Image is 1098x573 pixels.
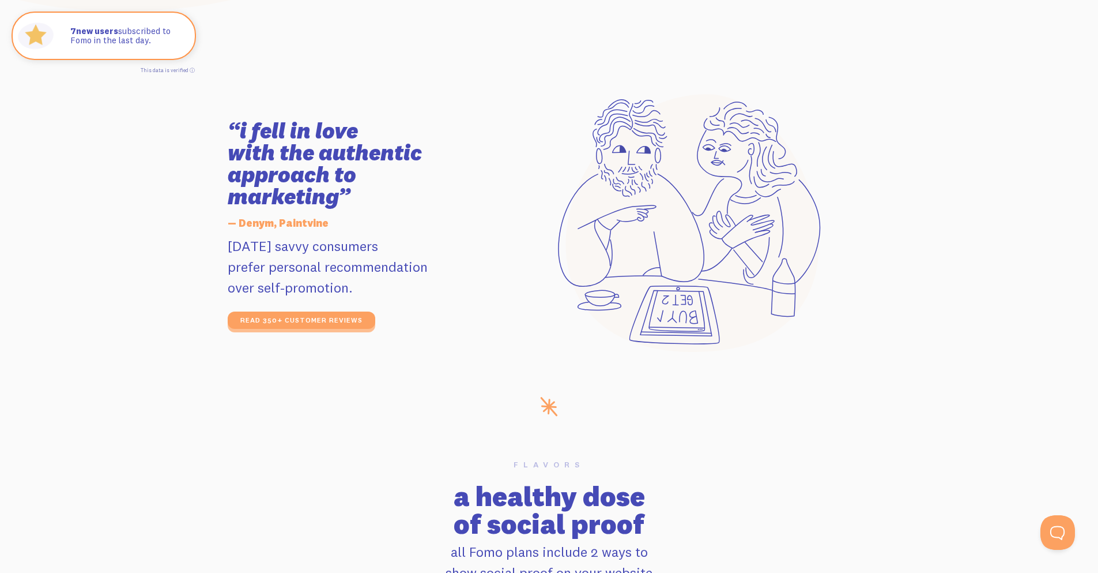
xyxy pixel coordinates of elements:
span: 7 [70,27,76,36]
a: read 350+ customer reviews [228,312,375,329]
strong: new users [70,25,118,36]
img: Fomo [15,15,56,57]
a: This data is verified ⓘ [141,67,195,73]
p: subscribed to Fomo in the last day. [70,27,183,46]
h5: — Denym, Paintvine [228,211,488,235]
iframe: Help Scout Beacon - Open [1040,515,1075,550]
p: [DATE] savvy consumers prefer personal recommendation over self-promotion. [228,235,488,298]
h3: “i fell in love with the authentic approach to marketing” [228,120,488,208]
